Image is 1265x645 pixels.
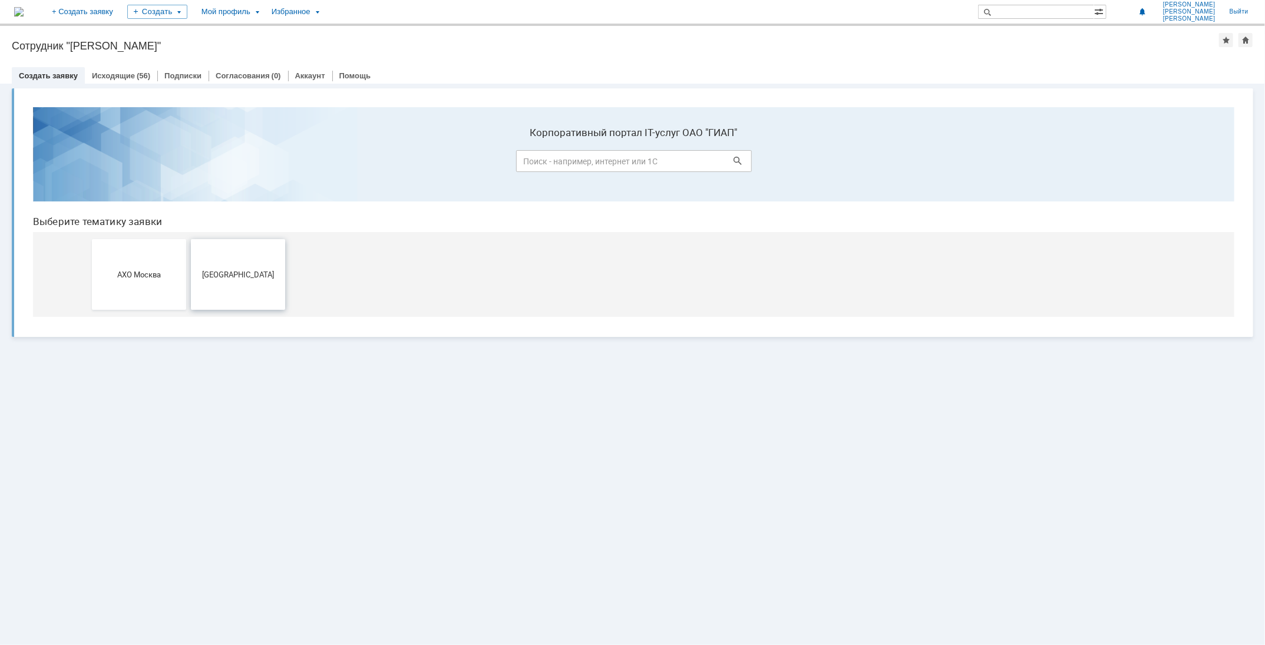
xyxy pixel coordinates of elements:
a: Помощь [339,71,371,80]
div: Сотрудник "[PERSON_NAME]" [12,40,1219,52]
span: [PERSON_NAME] [1163,8,1216,15]
span: [PERSON_NAME] [1163,1,1216,8]
a: Исходящие [92,71,135,80]
span: [PERSON_NAME] [1163,15,1216,22]
label: Корпоративный портал IT-услуг ОАО "ГИАП" [493,29,728,41]
a: Создать заявку [19,71,78,80]
img: logo [14,7,24,16]
div: (56) [137,71,150,80]
div: (0) [272,71,281,80]
a: Согласования [216,71,270,80]
div: Создать [127,5,187,19]
a: Аккаунт [295,71,325,80]
button: [GEOGRAPHIC_DATA] [167,141,262,212]
div: Добавить в избранное [1219,33,1233,47]
header: Выберите тематику заявки [9,118,1211,130]
span: Расширенный поиск [1094,5,1106,16]
span: АХО Москва [72,172,159,181]
div: Сделать домашней страницей [1238,33,1253,47]
a: Подписки [164,71,202,80]
span: [GEOGRAPHIC_DATA] [171,172,258,181]
a: Перейти на домашнюю страницу [14,7,24,16]
button: АХО Москва [68,141,163,212]
input: Поиск - например, интернет или 1С [493,52,728,74]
